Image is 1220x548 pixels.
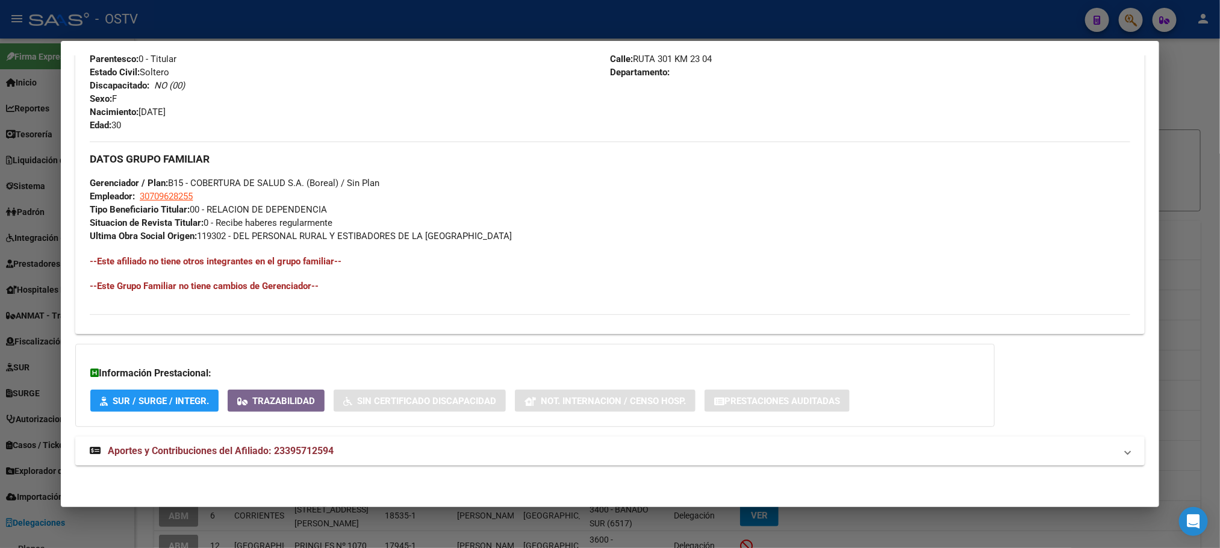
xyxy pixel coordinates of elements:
h4: --Este Grupo Familiar no tiene cambios de Gerenciador-- [90,279,1130,293]
h4: --Este afiliado no tiene otros integrantes en el grupo familiar-- [90,255,1130,268]
button: Prestaciones Auditadas [705,390,850,412]
h3: Información Prestacional: [90,366,980,381]
strong: Calle: [610,54,633,64]
span: 30709628255 [140,191,193,202]
strong: Nacimiento: [90,107,138,117]
strong: Departamento: [610,67,670,78]
span: Prestaciones Auditadas [724,396,840,406]
span: 0 - Recibe haberes regularmente [90,217,332,228]
span: 30 [90,120,121,131]
span: Trazabilidad [252,396,315,406]
strong: Situacion de Revista Titular: [90,217,204,228]
strong: Gerenciador / Plan: [90,178,168,188]
strong: Sexo: [90,93,112,104]
strong: Tipo Beneficiario Titular: [90,204,190,215]
span: SUR / SURGE / INTEGR. [113,396,209,406]
i: NO (00) [154,80,185,91]
strong: Empleador: [90,191,135,202]
span: 0 - Titular [90,54,176,64]
strong: Edad: [90,120,111,131]
strong: Parentesco: [90,54,138,64]
button: SUR / SURGE / INTEGR. [90,390,219,412]
button: Not. Internacion / Censo Hosp. [515,390,696,412]
span: RUTA 301 KM 23 04 [610,54,712,64]
div: Open Intercom Messenger [1179,507,1208,536]
h3: DATOS GRUPO FAMILIAR [90,152,1130,166]
span: Not. Internacion / Censo Hosp. [541,396,686,406]
span: 119302 - DEL PERSONAL RURAL Y ESTIBADORES DE LA [GEOGRAPHIC_DATA] [90,231,512,241]
span: Aportes y Contribuciones del Afiliado: 23395712594 [108,445,334,456]
span: Soltero [90,67,169,78]
span: [DATE] [90,107,166,117]
strong: Discapacitado: [90,80,149,91]
strong: Ultima Obra Social Origen: [90,231,197,241]
span: 00 - RELACION DE DEPENDENCIA [90,204,327,215]
span: B15 - COBERTURA DE SALUD S.A. (Boreal) / Sin Plan [90,178,379,188]
span: F [90,93,117,104]
span: Sin Certificado Discapacidad [357,396,496,406]
button: Trazabilidad [228,390,325,412]
button: Sin Certificado Discapacidad [334,390,506,412]
mat-expansion-panel-header: Aportes y Contribuciones del Afiliado: 23395712594 [75,437,1144,465]
strong: Estado Civil: [90,67,140,78]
